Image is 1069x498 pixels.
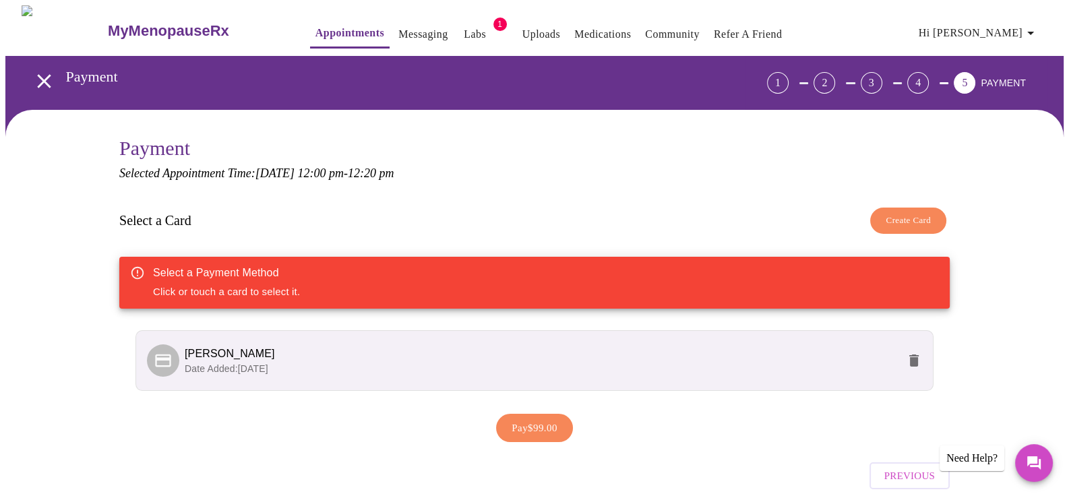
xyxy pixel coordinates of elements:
button: Create Card [870,208,946,234]
h3: Select a Card [119,213,191,228]
button: Hi [PERSON_NAME] [913,20,1044,46]
span: Previous [884,467,935,485]
span: Date Added: [DATE] [185,363,268,374]
h3: MyMenopauseRx [108,22,229,40]
img: MyMenopauseRx Logo [22,5,106,56]
span: PAYMENT [981,77,1026,88]
a: Appointments [315,24,384,42]
span: [PERSON_NAME] [185,348,275,359]
button: open drawer [24,61,64,101]
a: Community [645,25,700,44]
button: Appointments [310,20,390,49]
span: 1 [493,18,507,31]
button: Community [640,21,705,48]
div: 4 [907,72,929,94]
a: Refer a Friend [714,25,783,44]
h3: Payment [119,137,950,160]
button: Previous [869,462,950,489]
a: Labs [464,25,486,44]
a: Medications [574,25,631,44]
button: Uploads [517,21,566,48]
div: Click or touch a card to select it. [153,261,300,305]
div: Select a Payment Method [153,265,300,281]
a: Uploads [522,25,561,44]
button: Medications [569,21,636,48]
button: Refer a Friend [708,21,788,48]
a: Messaging [398,25,448,44]
span: Pay $99.00 [512,419,557,437]
span: Hi [PERSON_NAME] [919,24,1039,42]
button: Pay$99.00 [496,414,573,442]
span: Create Card [886,213,931,228]
div: 1 [767,72,789,94]
h3: Payment [66,68,692,86]
div: 2 [814,72,835,94]
button: Labs [454,21,497,48]
div: Need Help? [940,445,1004,471]
button: Messages [1015,444,1053,482]
em: Selected Appointment Time: [DATE] 12:00 pm - 12:20 pm [119,166,394,180]
div: 5 [954,72,975,94]
a: MyMenopauseRx [106,7,283,55]
button: delete [898,344,930,377]
button: Messaging [393,21,453,48]
div: 3 [861,72,882,94]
